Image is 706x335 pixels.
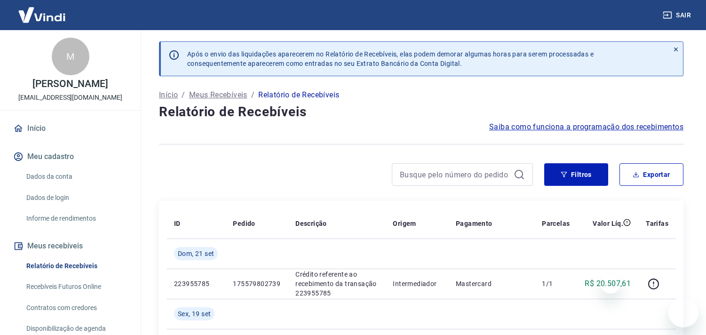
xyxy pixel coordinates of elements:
a: Recebíveis Futuros Online [23,277,129,296]
button: Meus recebíveis [11,236,129,256]
p: 223955785 [174,279,218,288]
a: Dados de login [23,188,129,207]
span: Sex, 19 set [178,309,211,319]
p: Pedido [233,219,255,228]
a: Informe de rendimentos [23,209,129,228]
input: Busque pelo número do pedido [400,167,510,182]
p: 175579802739 [233,279,280,288]
iframe: Botão para abrir a janela de mensagens [668,297,698,327]
a: Dados da conta [23,167,129,186]
p: Parcelas [542,219,570,228]
p: / [251,89,254,101]
p: Após o envio das liquidações aparecerem no Relatório de Recebíveis, elas podem demorar algumas ho... [187,49,594,68]
a: Relatório de Recebíveis [23,256,129,276]
p: [PERSON_NAME] [32,79,108,89]
p: Pagamento [456,219,492,228]
p: Descrição [295,219,327,228]
p: ID [174,219,181,228]
a: Contratos com credores [23,298,129,318]
p: R$ 20.507,61 [585,278,631,289]
button: Meu cadastro [11,146,129,167]
p: Valor Líq. [593,219,623,228]
a: Meus Recebíveis [189,89,247,101]
p: Mastercard [456,279,527,288]
a: Saiba como funciona a programação dos recebimentos [489,121,683,133]
a: Início [11,118,129,139]
h4: Relatório de Recebíveis [159,103,683,121]
p: Crédito referente ao recebimento da transação 223955785 [295,270,378,298]
a: Início [159,89,178,101]
p: [EMAIL_ADDRESS][DOMAIN_NAME] [18,93,122,103]
p: Tarifas [646,219,668,228]
p: 1/1 [542,279,570,288]
button: Filtros [544,163,608,186]
span: Dom, 21 set [178,249,214,258]
button: Sair [661,7,695,24]
button: Exportar [619,163,683,186]
p: Origem [393,219,416,228]
p: Relatório de Recebíveis [258,89,339,101]
div: M [52,38,89,75]
p: Intermediador [393,279,441,288]
iframe: Fechar mensagem [601,275,620,294]
p: / [182,89,185,101]
img: Vindi [11,0,72,29]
